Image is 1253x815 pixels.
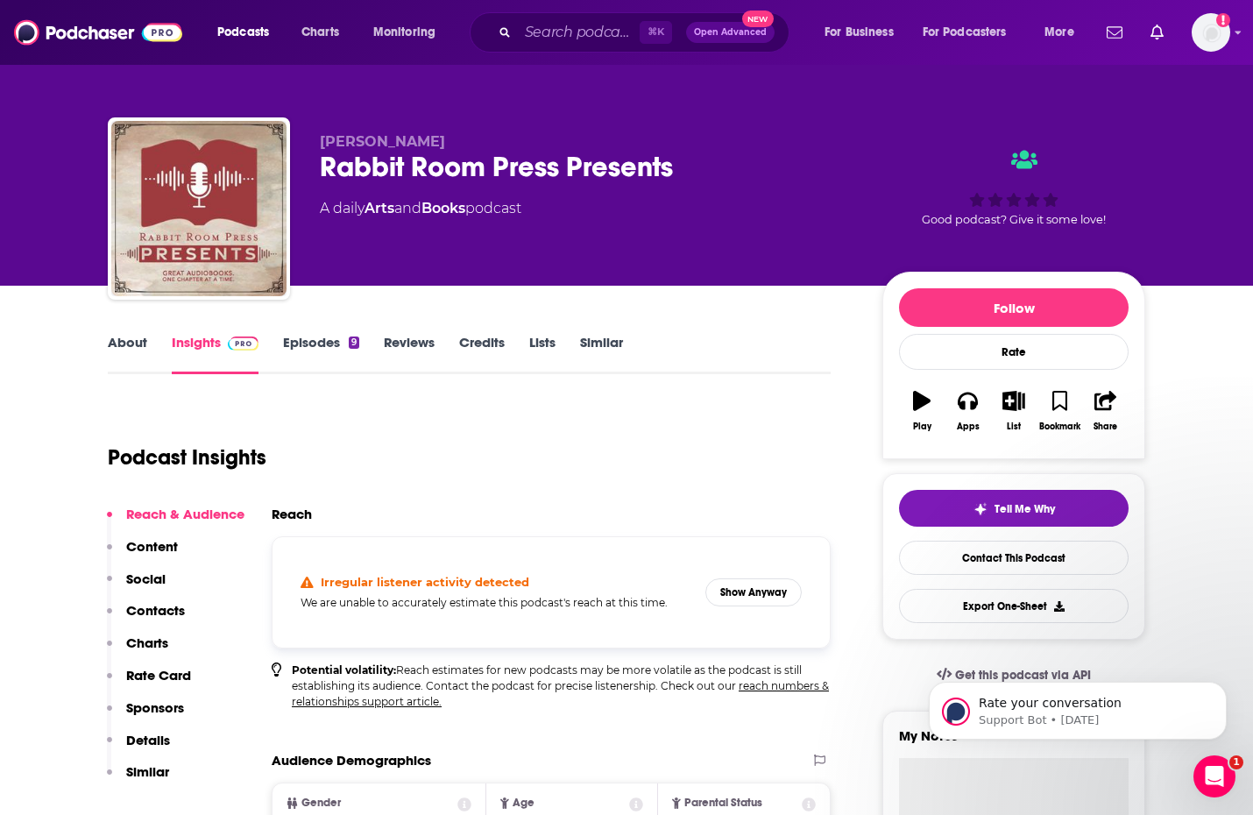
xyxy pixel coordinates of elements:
h4: Irregular listener activity detected [321,575,529,589]
div: Share [1094,422,1117,432]
span: Good podcast? Give it some love! [922,213,1106,226]
span: 1 [1229,755,1243,769]
button: Play [899,379,945,443]
button: open menu [1032,18,1096,46]
span: For Business [825,20,894,45]
p: Similar [126,763,169,780]
span: More [1044,20,1074,45]
iframe: Intercom live chat [1193,755,1235,797]
button: Share [1083,379,1129,443]
a: Lists [529,334,556,374]
h1: Podcast Insights [108,444,266,471]
a: Arts [365,200,394,216]
span: ⌘ K [640,21,672,44]
button: List [991,379,1037,443]
button: Similar [107,763,169,796]
span: For Podcasters [923,20,1007,45]
a: Credits [459,334,505,374]
button: open menu [205,18,292,46]
b: Potential volatility: [292,663,396,677]
a: reach numbers & relationships support article. [292,679,829,708]
span: New [742,11,774,27]
p: Contacts [126,602,185,619]
button: Follow [899,288,1129,327]
button: Apps [945,379,990,443]
a: Episodes9 [283,334,359,374]
div: A daily podcast [320,198,521,219]
p: Social [126,570,166,587]
span: Tell Me Why [995,502,1055,516]
img: Podchaser - Follow, Share and Rate Podcasts [14,16,182,49]
div: 9 [349,337,359,349]
div: Search podcasts, credits, & more... [486,12,806,53]
p: Content [126,538,178,555]
button: Social [107,570,166,603]
button: Content [107,538,178,570]
p: Details [126,732,170,748]
h5: We are unable to accurately estimate this podcast's reach at this time. [301,596,691,609]
a: Books [421,200,465,216]
span: Open Advanced [694,28,767,37]
button: Reach & Audience [107,506,244,538]
img: Rabbit Room Press Presents [111,121,287,296]
button: Rate Card [107,667,191,699]
button: Details [107,732,170,764]
button: Sponsors [107,699,184,732]
a: Charts [290,18,350,46]
img: Podchaser Pro [228,337,258,351]
div: Bookmark [1039,422,1080,432]
span: Logged in as shcarlos [1192,13,1230,52]
button: tell me why sparkleTell Me Why [899,490,1129,527]
button: open menu [911,18,1032,46]
button: Export One-Sheet [899,589,1129,623]
img: User Profile [1192,13,1230,52]
button: Show Anyway [705,578,802,606]
h2: Reach [272,506,312,522]
span: [PERSON_NAME] [320,133,445,150]
label: My Notes [899,727,1129,758]
button: Open AdvancedNew [686,22,775,43]
button: Show profile menu [1192,13,1230,52]
a: Similar [580,334,623,374]
p: Sponsors [126,699,184,716]
span: Age [513,797,534,809]
span: and [394,200,421,216]
button: Bookmark [1037,379,1082,443]
p: Charts [126,634,168,651]
p: Reach estimates for new podcasts may be more volatile as the podcast is still establishing its au... [292,663,831,710]
button: open menu [361,18,458,46]
h2: Audience Demographics [272,752,431,769]
button: Contacts [107,602,185,634]
button: Charts [107,634,168,667]
div: Apps [957,422,980,432]
button: open menu [812,18,916,46]
div: Rate [899,334,1129,370]
span: Parental Status [684,797,762,809]
span: Gender [301,797,341,809]
div: List [1007,422,1021,432]
input: Search podcasts, credits, & more... [518,18,640,46]
a: Contact This Podcast [899,541,1129,575]
div: Good podcast? Give it some love! [882,133,1145,242]
a: About [108,334,147,374]
span: Charts [301,20,339,45]
iframe: Intercom notifications message [903,645,1253,768]
a: Show notifications dropdown [1143,18,1171,47]
span: Podcasts [217,20,269,45]
span: Monitoring [373,20,435,45]
a: Reviews [384,334,435,374]
div: Play [913,422,931,432]
a: InsightsPodchaser Pro [172,334,258,374]
a: Show notifications dropdown [1100,18,1129,47]
p: Reach & Audience [126,506,244,522]
p: Rate Card [126,667,191,684]
img: tell me why sparkle [973,502,988,516]
svg: Add a profile image [1216,13,1230,27]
